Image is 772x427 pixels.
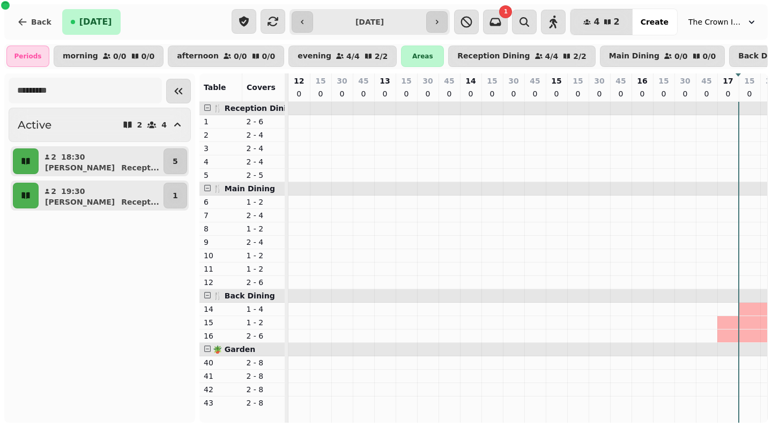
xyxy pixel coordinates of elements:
p: 19:30 [61,186,85,197]
p: 6 [204,197,238,207]
span: 4 [593,18,599,26]
p: evening [298,52,331,61]
p: 43 [204,398,238,408]
p: 0 [316,88,325,99]
div: Areas [401,46,444,67]
button: Collapse sidebar [166,79,191,103]
p: 15 [401,76,411,86]
p: 11 [204,264,238,274]
p: 0 [595,88,604,99]
p: 0 [659,88,668,99]
p: 42 [204,384,238,395]
p: 1 - 2 [247,317,281,328]
p: 0 [702,88,711,99]
p: Recept ... [121,197,159,207]
p: 15 [573,76,583,86]
p: 15 [744,76,754,86]
p: 0 [402,88,411,99]
button: Active24 [9,108,191,142]
p: Recept ... [121,162,159,173]
p: 0 [488,88,496,99]
p: 0 [638,88,647,99]
p: 45 [358,76,368,86]
p: afternoon [177,52,219,61]
p: 0 [509,88,518,99]
button: 42 [570,9,632,35]
p: 0 [466,88,475,99]
button: Back [9,9,60,35]
p: 0 / 0 [703,53,716,60]
span: 🍴 Back Dining [213,291,275,300]
p: 2 - 4 [247,143,281,154]
p: 14 [204,304,238,314]
p: 18:30 [61,152,85,162]
p: 10 [204,250,238,261]
p: 15 [315,76,325,86]
p: 1 - 2 [247,250,281,261]
p: 16 [637,76,647,86]
p: 12 [294,76,304,86]
p: morning [63,52,98,61]
p: 45 [701,76,711,86]
p: 15 [658,76,669,86]
p: 30 [508,76,518,86]
button: 1 [164,183,187,208]
p: 2 [50,152,57,162]
p: 2 [137,121,143,129]
p: 0 [424,88,432,99]
p: 12 [204,277,238,288]
p: 2 - 8 [247,398,281,408]
p: 30 [337,76,347,86]
button: morning0/00/0 [54,46,164,67]
button: 5 [164,148,187,174]
button: Create [632,9,677,35]
p: 2 - 4 [247,210,281,221]
span: 🍴 Main Dining [213,184,275,193]
p: 41 [204,371,238,381]
p: 0 [724,88,732,99]
p: 0 [359,88,368,99]
p: 45 [530,76,540,86]
span: Back [31,18,51,26]
p: 2 - 8 [247,357,281,368]
button: afternoon0/00/0 [168,46,284,67]
p: 9 [204,237,238,248]
h2: Active [18,117,51,132]
p: 1 - 2 [247,197,281,207]
button: evening4/42/2 [288,46,397,67]
div: Periods [6,46,49,67]
p: 2 / 2 [375,53,388,60]
span: Create [641,18,669,26]
p: 30 [680,76,690,86]
p: 0 [531,88,539,99]
button: [DATE] [62,9,121,35]
p: 0 / 0 [674,53,688,60]
button: 218:30[PERSON_NAME]Recept... [41,148,161,174]
p: 1 - 2 [247,264,281,274]
p: 2 [50,186,57,197]
iframe: Chat Widget [718,376,772,427]
p: Reception Dining [457,52,530,61]
p: 2 - 8 [247,371,281,381]
button: Reception Dining4/42/2 [448,46,595,67]
p: 15 [204,317,238,328]
p: 0 [681,88,689,99]
p: 4 / 4 [346,53,360,60]
p: 2 - 4 [247,130,281,140]
span: 🪴 Garden [213,345,255,354]
p: 1 [173,190,178,201]
p: 2 / 2 [573,53,587,60]
p: 40 [204,357,238,368]
p: 13 [380,76,390,86]
p: 0 / 0 [142,53,155,60]
p: 30 [594,76,604,86]
span: 🍴 Reception Dining [213,104,297,113]
button: 219:30[PERSON_NAME]Recept... [41,183,161,208]
p: 2 - 6 [247,331,281,341]
p: 2 - 4 [247,156,281,167]
p: [PERSON_NAME] [45,162,115,173]
p: 8 [204,223,238,234]
span: Covers [247,83,276,92]
button: The Crown Inn [682,12,763,32]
